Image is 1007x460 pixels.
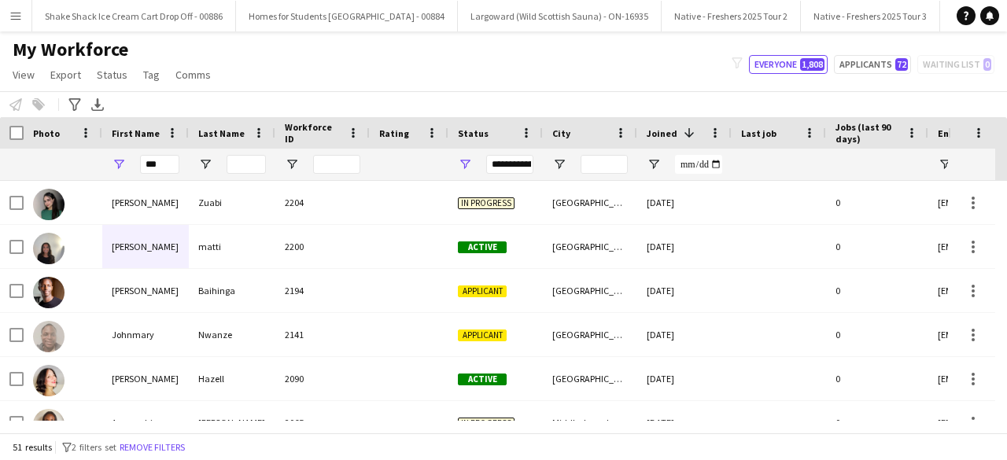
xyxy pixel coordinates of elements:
[97,68,127,82] span: Status
[458,285,507,297] span: Applicant
[637,225,732,268] div: [DATE]
[741,127,776,139] span: Last job
[826,401,928,444] div: 0
[662,1,801,31] button: Native - Freshers 2025 Tour 2
[835,121,900,145] span: Jobs (last 90 days)
[33,365,65,396] img: Marcella Hazell
[189,181,275,224] div: Zuabi
[285,121,341,145] span: Workforce ID
[637,181,732,224] div: [DATE]
[379,127,409,139] span: Rating
[581,155,628,174] input: City Filter Input
[102,181,189,224] div: [PERSON_NAME]
[543,357,637,400] div: [GEOGRAPHIC_DATA]
[72,441,116,453] span: 2 filters set
[33,409,65,440] img: Amarachi Njoku
[647,127,677,139] span: Joined
[116,439,188,456] button: Remove filters
[227,155,266,174] input: Last Name Filter Input
[275,225,370,268] div: 2200
[938,157,952,171] button: Open Filter Menu
[543,269,637,312] div: [GEOGRAPHIC_DATA]
[44,64,87,85] a: Export
[169,64,217,85] a: Comms
[637,401,732,444] div: [DATE]
[826,269,928,312] div: 0
[33,233,65,264] img: marianna matti
[543,181,637,224] div: [GEOGRAPHIC_DATA]
[458,1,662,31] button: Largoward (Wild Scottish Sauna) - ON-16935
[13,68,35,82] span: View
[189,357,275,400] div: Hazell
[32,1,236,31] button: Shake Shack Ice Cream Cart Drop Off - 00886
[637,357,732,400] div: [DATE]
[189,225,275,268] div: matti
[458,157,472,171] button: Open Filter Menu
[275,401,370,444] div: 2065
[112,157,126,171] button: Open Filter Menu
[749,55,828,74] button: Everyone1,808
[458,418,515,429] span: In progress
[637,313,732,356] div: [DATE]
[198,127,245,139] span: Last Name
[189,313,275,356] div: Nwanze
[275,313,370,356] div: 2141
[102,313,189,356] div: Johnmary
[143,68,160,82] span: Tag
[275,181,370,224] div: 2204
[801,1,940,31] button: Native - Freshers 2025 Tour 3
[33,189,65,220] img: Mariam Zuabi
[285,157,299,171] button: Open Filter Menu
[895,58,908,71] span: 72
[33,127,60,139] span: Photo
[543,313,637,356] div: [GEOGRAPHIC_DATA]
[50,68,81,82] span: Export
[102,401,189,444] div: Amarachi
[140,155,179,174] input: First Name Filter Input
[675,155,722,174] input: Joined Filter Input
[236,1,458,31] button: Homes for Students [GEOGRAPHIC_DATA] - 00884
[458,127,489,139] span: Status
[90,64,134,85] a: Status
[275,357,370,400] div: 2090
[458,241,507,253] span: Active
[88,95,107,114] app-action-btn: Export XLSX
[175,68,211,82] span: Comms
[800,58,824,71] span: 1,808
[13,38,128,61] span: My Workforce
[543,225,637,268] div: [GEOGRAPHIC_DATA]
[458,197,515,209] span: In progress
[552,127,570,139] span: City
[112,127,160,139] span: First Name
[543,401,637,444] div: Middlesbrough
[313,155,360,174] input: Workforce ID Filter Input
[647,157,661,171] button: Open Filter Menu
[33,277,65,308] img: Marcus Baihinga
[65,95,84,114] app-action-btn: Advanced filters
[137,64,166,85] a: Tag
[189,401,275,444] div: [PERSON_NAME]
[826,313,928,356] div: 0
[458,374,507,385] span: Active
[938,127,963,139] span: Email
[826,181,928,224] div: 0
[102,269,189,312] div: [PERSON_NAME]
[637,269,732,312] div: [DATE]
[826,357,928,400] div: 0
[275,269,370,312] div: 2194
[33,321,65,352] img: Johnmary Nwanze
[102,225,189,268] div: [PERSON_NAME]
[102,357,189,400] div: [PERSON_NAME]
[198,157,212,171] button: Open Filter Menu
[826,225,928,268] div: 0
[458,329,507,341] span: Applicant
[834,55,911,74] button: Applicants72
[6,64,41,85] a: View
[552,157,566,171] button: Open Filter Menu
[189,269,275,312] div: Baihinga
